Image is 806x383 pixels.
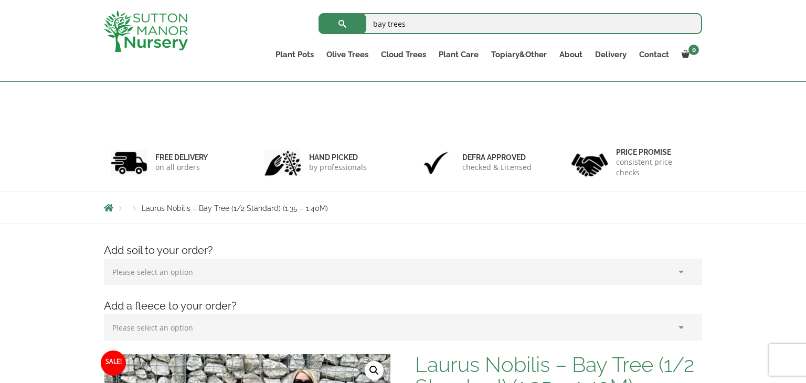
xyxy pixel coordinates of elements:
span: 0 [688,45,699,55]
a: Olive Trees [320,47,375,62]
p: on all orders [155,162,208,173]
h6: FREE DELIVERY [155,153,208,162]
h4: Add soil to your order? [96,242,710,259]
span: Sale! [101,350,126,376]
h6: Price promise [616,147,696,157]
a: Plant Care [432,47,485,62]
nav: Breadcrumbs [104,204,702,212]
img: 3.jpg [418,150,454,176]
a: Topiary&Other [485,47,553,62]
img: logo [104,10,188,52]
img: 1.jpg [111,150,147,176]
a: Contact [633,47,675,62]
img: 2.jpg [264,150,301,176]
span: Laurus Nobilis – Bay Tree (1/2 Standard) (1.35 – 1.40M) [142,204,328,212]
p: consistent price checks [616,157,696,178]
h6: hand picked [309,153,367,162]
a: Delivery [589,47,633,62]
a: View full-screen image gallery [365,361,384,380]
a: Plant Pots [269,47,320,62]
h4: Add a fleece to your order? [96,298,710,314]
input: Search... [319,13,702,34]
img: 4.jpg [571,147,608,179]
p: by professionals [309,162,367,173]
a: Cloud Trees [375,47,432,62]
a: About [553,47,589,62]
h6: Defra approved [462,153,532,162]
p: checked & Licensed [462,162,532,173]
a: 0 [675,47,702,62]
